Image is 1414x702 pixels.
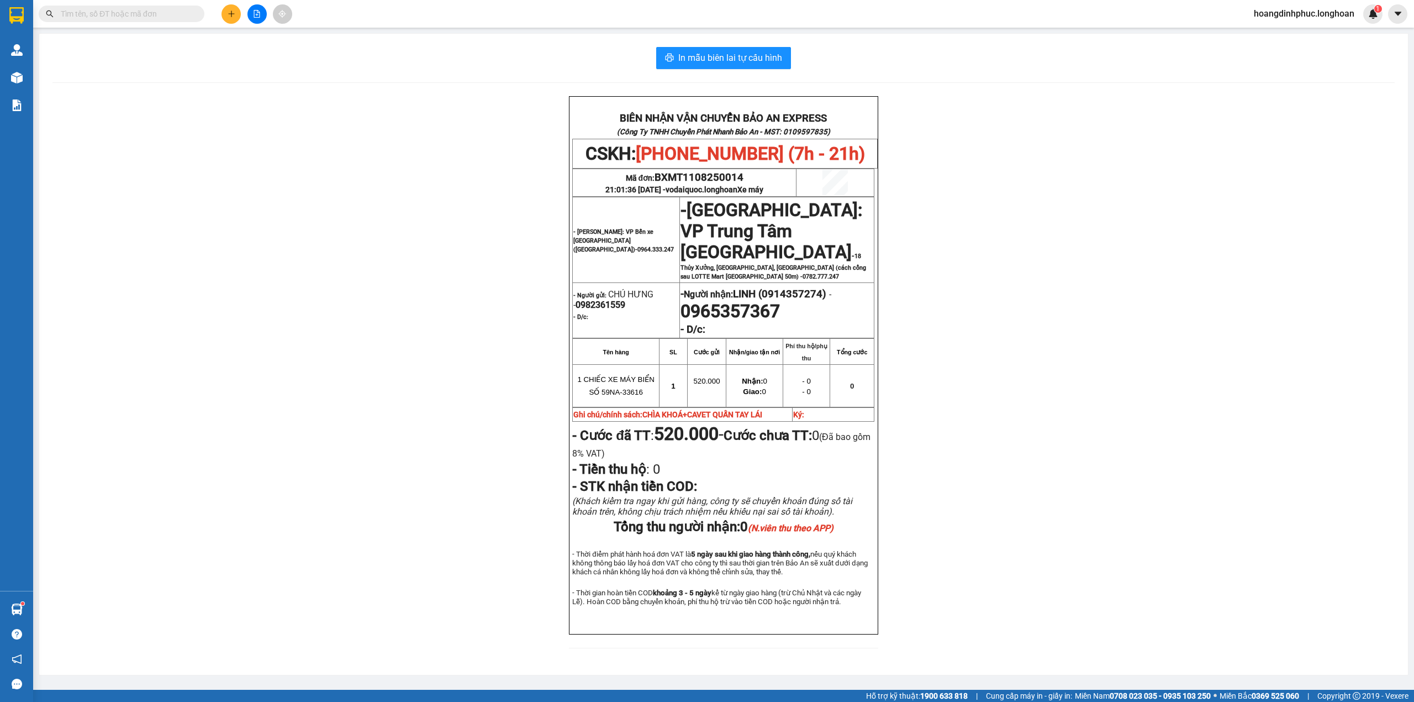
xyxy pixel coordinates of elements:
span: 0782.777.247 [803,273,839,280]
span: file-add [253,10,261,18]
strong: Cước gửi [694,349,720,355]
button: file-add [247,4,267,24]
span: Hỗ trợ kỹ thuật: [866,690,968,702]
button: printerIn mẫu biên lai tự cấu hình [656,47,791,69]
button: caret-down [1388,4,1407,24]
strong: Phí thu hộ/phụ thu [785,343,827,362]
span: Tổng thu người nhận: [614,519,833,535]
img: warehouse-icon [11,44,23,56]
strong: 5 ngày sau khi giao hàng thành công, [691,550,810,558]
img: warehouse-icon [11,604,23,615]
strong: Nhận/giao tận nơi [729,349,780,355]
span: question-circle [12,629,22,640]
img: logo-vxr [9,7,24,24]
span: copyright [1353,692,1360,700]
span: - [680,200,687,221]
span: LINH (0914357274) [733,288,826,300]
em: (N.viên thu theo APP) [748,523,833,533]
span: 0965357367 [680,301,780,322]
span: - [PERSON_NAME]: VP Bến xe [GEOGRAPHIC_DATA] ([GEOGRAPHIC_DATA])- [573,228,674,253]
span: 0 [743,387,766,396]
strong: 520.000 [654,423,719,444]
strong: Nhận: [742,377,763,385]
span: plus [228,10,235,18]
span: Miền Nam [1075,690,1211,702]
span: 0964.333.247 [637,246,674,253]
strong: SL [669,349,677,355]
strong: Tên hàng [603,349,629,355]
span: - Thời gian hoàn tiền COD kể từ ngày giao hàng (trừ Chủ Nhật và các ngày Lễ). Hoàn COD bằng chuyể... [572,589,861,606]
strong: Ký: [793,410,804,419]
span: 1 [1376,5,1380,13]
input: Tìm tên, số ĐT hoặc mã đơn [61,8,191,20]
strong: 0369 525 060 [1252,691,1299,700]
span: 1 CHIẾC XE MÁY BIỂN SỐ 59NA-33616 [577,375,654,396]
strong: - Cước đã TT [572,428,651,443]
span: 1 [671,382,675,390]
strong: BIÊN NHẬN VẬN CHUYỂN BẢO AN EXPRESS [620,112,827,124]
span: - Thời điểm phát hành hoá đơn VAT là nếu quý khách không thông báo lấy hoá đơn VAT cho công ty th... [572,550,867,576]
span: BXMT1108250014 [655,171,743,184]
span: In mẫu biên lai tự cấu hình [678,51,782,65]
span: Cung cấp máy in - giấy in: [986,690,1072,702]
span: caret-down [1393,9,1403,19]
strong: khoảng 3 - 5 ngày [653,589,711,597]
span: - [680,209,866,280]
strong: - [680,288,826,300]
span: CSKH: [585,143,865,164]
span: - [654,423,724,444]
span: hoangdinhphuc.longhoan [1245,7,1363,20]
strong: - D/c: [680,323,705,336]
span: 0 [740,519,833,535]
strong: 1900 633 818 [920,691,968,700]
span: notification [12,654,22,664]
img: warehouse-icon [11,72,23,83]
span: ⚪️ [1213,694,1217,698]
span: - 0 [802,377,811,385]
span: Mã đơn: [626,174,744,182]
span: vodaiquoc.longhoan [666,185,763,194]
sup: 1 [21,602,24,605]
strong: Giao: [743,387,762,396]
strong: Ghi chú/chính sách: [573,410,762,419]
button: aim [273,4,292,24]
span: message [12,679,22,689]
strong: - D/c: [573,313,588,321]
span: : [572,462,660,477]
span: 520.000 [693,377,720,385]
span: 0 [742,377,767,385]
span: - 0 [802,387,811,396]
span: | [1307,690,1309,702]
span: : [572,428,724,443]
span: (Khách kiểm tra ngay khi gửi hàng, công ty sẽ chuyển khoản đúng số tài khoản trên, không chịu trá... [572,496,852,517]
strong: - Tiền thu hộ [572,462,646,477]
span: Xe máy [737,185,763,194]
span: [PHONE_NUMBER] (7h - 21h) [636,143,865,164]
img: icon-new-feature [1368,9,1378,19]
span: search [46,10,54,18]
span: 0982361559 [576,300,625,310]
span: - [826,289,831,300]
span: 0 [650,462,660,477]
span: printer [665,53,674,64]
strong: (Công Ty TNHH Chuyển Phát Nhanh Bảo An - MST: 0109597835) [617,128,830,136]
sup: 1 [1374,5,1382,13]
span: | [976,690,978,702]
span: CHÚ HƯNG - [573,289,653,310]
button: plus [221,4,241,24]
span: CHÌA KHOÁ+CAVET QUẤN TAY LÁI [642,410,762,419]
span: Miền Bắc [1220,690,1299,702]
span: Người nhận: [684,289,826,300]
span: 21:01:36 [DATE] - [605,185,763,194]
span: 18 Thủy Xưởng, [GEOGRAPHIC_DATA], [GEOGRAPHIC_DATA] (cách cổng sau LOTTE Mart [GEOGRAPHIC_DATA] 5... [680,253,866,280]
strong: 0708 023 035 - 0935 103 250 [1110,691,1211,700]
img: solution-icon [11,99,23,111]
span: [GEOGRAPHIC_DATA]: VP Trung Tâm [GEOGRAPHIC_DATA] [680,200,862,263]
span: aim [278,10,286,18]
span: 0 [850,382,854,390]
strong: Cước chưa TT: [724,428,812,443]
strong: - Người gửi: [573,292,606,299]
span: - STK nhận tiền COD: [572,479,697,494]
strong: Tổng cước [837,349,867,355]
